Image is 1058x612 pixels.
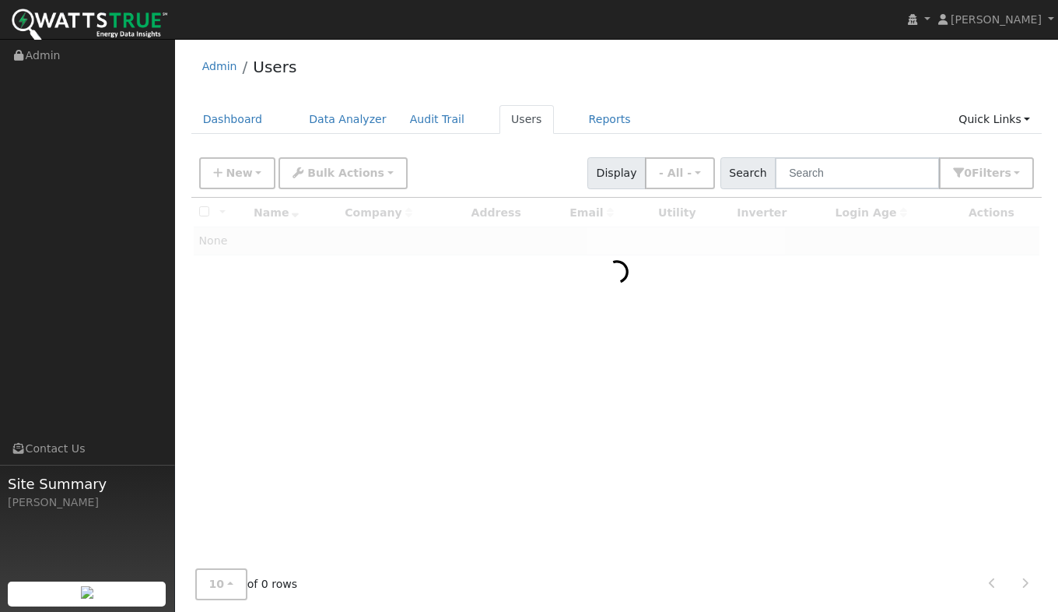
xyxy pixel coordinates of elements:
a: Admin [202,60,237,72]
a: Users [499,105,554,134]
a: Quick Links [947,105,1042,134]
span: Bulk Actions [307,167,384,179]
span: Filter [972,167,1011,179]
span: of 0 rows [195,568,298,600]
button: Bulk Actions [279,157,407,189]
a: Users [253,58,296,76]
span: New [226,167,252,179]
span: Site Summary [8,473,166,494]
a: Audit Trail [398,105,476,134]
span: [PERSON_NAME] [951,13,1042,26]
button: 10 [195,568,247,600]
a: Dashboard [191,105,275,134]
span: s [1004,167,1011,179]
button: New [199,157,276,189]
a: Reports [577,105,643,134]
a: Data Analyzer [297,105,398,134]
button: - All - [645,157,715,189]
img: WattsTrue [12,9,167,44]
input: Search [775,157,940,189]
img: retrieve [81,586,93,599]
span: Display [587,157,646,189]
button: 0Filters [939,157,1034,189]
span: Search [720,157,776,189]
span: 10 [209,578,225,590]
div: [PERSON_NAME] [8,494,166,511]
